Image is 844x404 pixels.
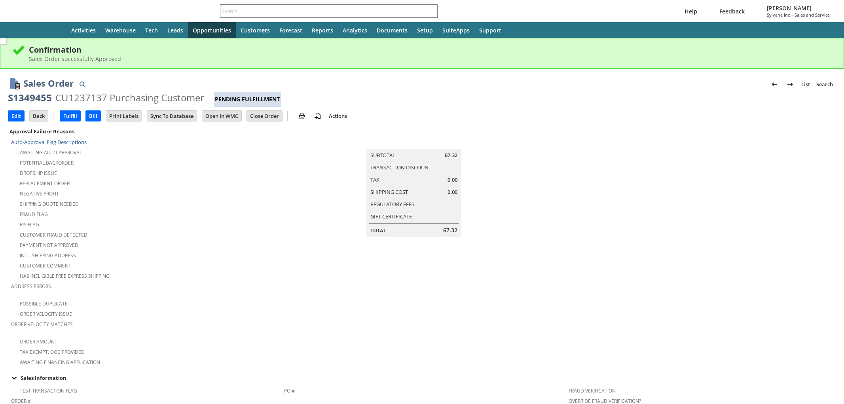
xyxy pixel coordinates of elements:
input: Sync To Database [147,111,197,121]
a: Home [47,22,66,38]
a: Search [813,78,836,91]
a: Gift Certificate [370,213,412,220]
a: Order Velocity Issue [20,311,72,317]
a: Opportunities [188,22,236,38]
a: Fraud Flag [20,211,48,218]
input: Back [30,111,48,121]
div: Sales Order successfully Approved [29,55,832,63]
a: List [798,78,813,91]
a: Awaiting Financing Application [20,359,100,366]
td: Sales Information [8,373,836,383]
div: Shortcuts [28,22,47,38]
a: Payment not approved [20,242,78,248]
a: Replacement Order [20,180,70,187]
span: 0.00 [448,188,457,196]
img: add-record.svg [313,111,322,121]
a: PO # [284,387,295,394]
svg: Shortcuts [33,25,43,35]
a: Awaiting Auto-Approval [20,149,82,156]
a: Potential Backorder [20,159,74,166]
svg: Search [427,6,436,16]
a: Auto-Approval Flag Descriptions [11,138,87,146]
a: Forecast [275,22,307,38]
a: Test Transaction Flag [20,387,77,394]
span: Reports [312,27,333,34]
a: Tech [140,22,163,38]
span: Activities [71,27,96,34]
a: Possible Duplicate [20,300,68,307]
a: Activities [66,22,101,38]
img: Quick Find [78,80,87,89]
a: Reports [307,22,338,38]
a: Shipping Quote Needed [20,201,79,207]
a: Recent Records [9,22,28,38]
span: Customers [241,27,270,34]
span: [PERSON_NAME] [767,4,830,12]
span: Tech [145,27,158,34]
span: Setup [417,27,433,34]
a: Support [474,22,506,38]
input: Open In WMC [202,111,241,121]
span: Analytics [343,27,367,34]
span: Opportunities [193,27,231,34]
span: Forecast [279,27,302,34]
a: Leads [163,22,188,38]
a: Customer Comment [20,262,71,269]
a: Setup [412,22,438,38]
a: Customers [236,22,275,38]
a: Order Velocity Matches [11,321,73,328]
span: Warehouse [105,27,136,34]
a: Dropship Issue [20,170,57,176]
a: Has Ineligible Free Express Shipping [20,273,110,279]
caption: Summary [366,136,461,149]
span: SuiteApps [442,27,470,34]
span: Help [685,8,697,15]
input: Edit [8,111,24,121]
a: Transaction Discount [370,164,431,171]
h1: Sales Order [23,77,74,90]
a: SuiteApps [438,22,474,38]
input: Print Labels [106,111,142,121]
span: Feedback [719,8,745,15]
a: RIS flag [20,221,39,228]
a: Tax Exempt. Doc Provided [20,349,85,355]
span: 67.32 [445,152,457,159]
svg: Home [52,25,62,35]
a: Total [370,227,386,234]
span: Documents [377,27,408,34]
a: Negative Profit [20,190,59,197]
img: Previous [770,80,779,89]
img: print.svg [297,111,307,121]
span: 67.32 [443,226,457,234]
a: Intl. Shipping Address [20,252,76,259]
img: Next [785,80,795,89]
span: Support [479,27,501,34]
a: Subtotal [370,152,395,159]
a: Fraud Verification [569,387,616,394]
span: Leads [167,27,183,34]
div: CU1237137 Purchasing Customer [55,91,204,104]
a: Regulatory Fees [370,201,414,208]
input: Fulfill [60,111,80,121]
div: Pending Fulfillment [214,92,281,107]
a: Documents [372,22,412,38]
input: Search [220,6,427,16]
span: - [791,12,793,18]
div: Confirmation [29,44,832,55]
span: 0.00 [448,176,457,184]
span: Sylvane Inc [767,12,790,18]
a: Customer Fraud Detected [20,231,87,238]
a: Analytics [338,22,372,38]
div: Approval Failure Reasons [8,126,281,137]
svg: Recent Records [14,25,24,35]
a: Warehouse [101,22,140,38]
input: Close Order [247,111,282,121]
a: Actions [326,112,350,119]
a: Order Amount [20,338,57,345]
a: Shipping Cost [370,188,408,195]
div: S1349455 [8,91,52,104]
span: Sales and Service [795,12,830,18]
input: Bill [86,111,101,121]
div: Sales Information [8,373,833,383]
a: Tax [370,176,379,183]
